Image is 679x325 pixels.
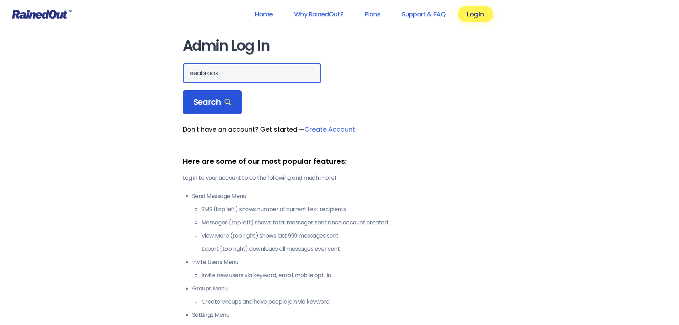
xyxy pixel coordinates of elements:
li: View More (top right) shows last 999 messages sent [201,232,497,240]
a: Create Account [304,125,355,134]
a: Home [246,6,282,22]
a: Why RainedOut? [285,6,353,22]
p: Log in to your account to do the following and much more! [183,174,497,182]
li: Export (top right) downloads all messages ever sent [201,245,497,253]
div: Search [183,90,242,115]
a: Plans [355,6,390,22]
li: SMS (top left) shows number of current text recipients [201,205,497,214]
h1: Admin Log In [183,38,497,54]
li: Messages (top left) shows total messages sent since account created [201,218,497,227]
li: Create Groups and have people join via keyword [201,298,497,306]
li: Groups Menu [192,284,497,306]
li: Invite new users via keyword, email, mobile opt-in [201,271,497,280]
input: Search Orgs… [183,63,321,83]
span: Search [194,97,231,107]
div: Here are some of our most popular features: [183,156,497,167]
a: Support & FAQ [392,6,455,22]
li: Invite Users Menu [192,258,497,280]
li: Send Message Menu [192,192,497,253]
a: Log In [458,6,493,22]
